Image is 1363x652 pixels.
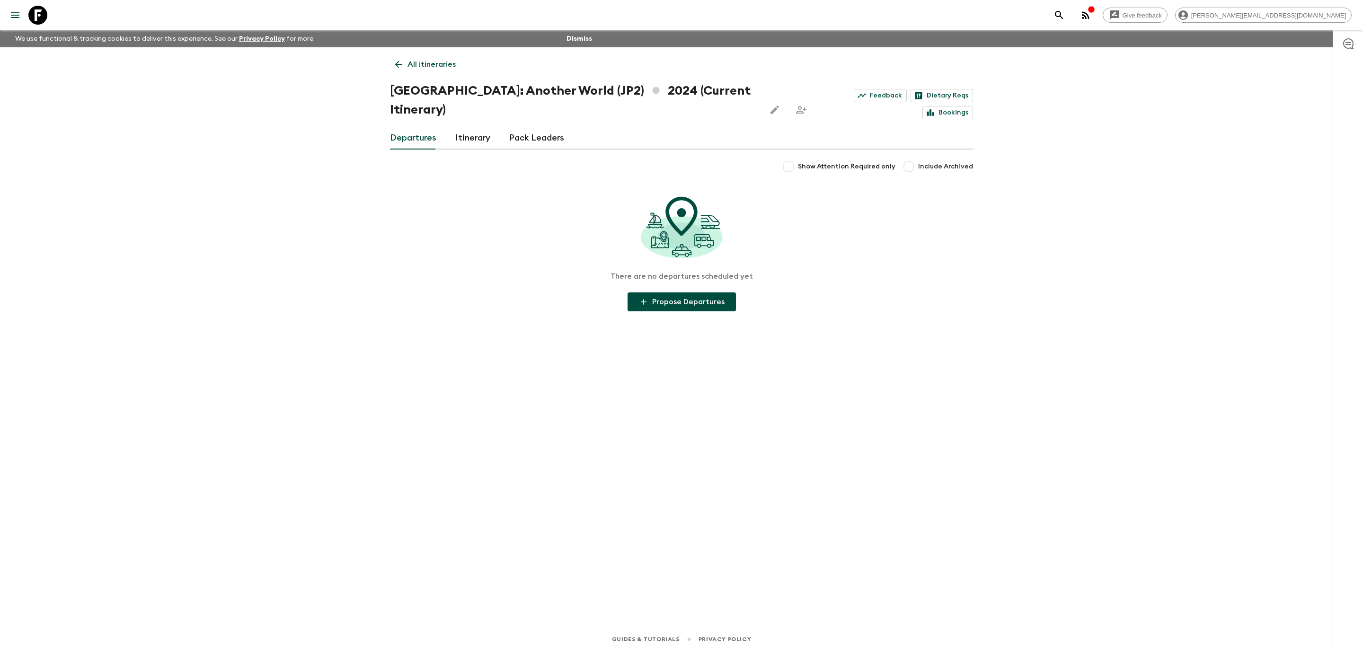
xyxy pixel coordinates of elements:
a: Privacy Policy [239,35,285,42]
button: menu [6,6,25,25]
a: Dietary Reqs [911,89,973,102]
span: Show Attention Required only [798,162,895,171]
a: Bookings [922,106,973,119]
p: We use functional & tracking cookies to deliver this experience. See our for more. [11,30,319,47]
p: All itineraries [407,59,456,70]
a: Give feedback [1103,8,1168,23]
button: Dismiss [564,32,594,45]
span: [PERSON_NAME][EMAIL_ADDRESS][DOMAIN_NAME] [1186,12,1351,19]
a: All itineraries [390,55,461,74]
span: Share this itinerary [792,100,811,119]
a: Guides & Tutorials [612,634,680,644]
a: Departures [390,127,436,150]
a: Pack Leaders [509,127,564,150]
button: search adventures [1050,6,1069,25]
span: Give feedback [1117,12,1167,19]
button: Edit this itinerary [765,100,784,119]
button: Propose Departures [628,292,736,311]
p: There are no departures scheduled yet [611,272,753,281]
div: [PERSON_NAME][EMAIL_ADDRESS][DOMAIN_NAME] [1175,8,1352,23]
a: Feedback [854,89,907,102]
span: Include Archived [918,162,973,171]
a: Privacy Policy [699,634,751,644]
a: Itinerary [455,127,490,150]
h1: [GEOGRAPHIC_DATA]: Another World (JP2) 2024 (Current Itinerary) [390,81,758,119]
